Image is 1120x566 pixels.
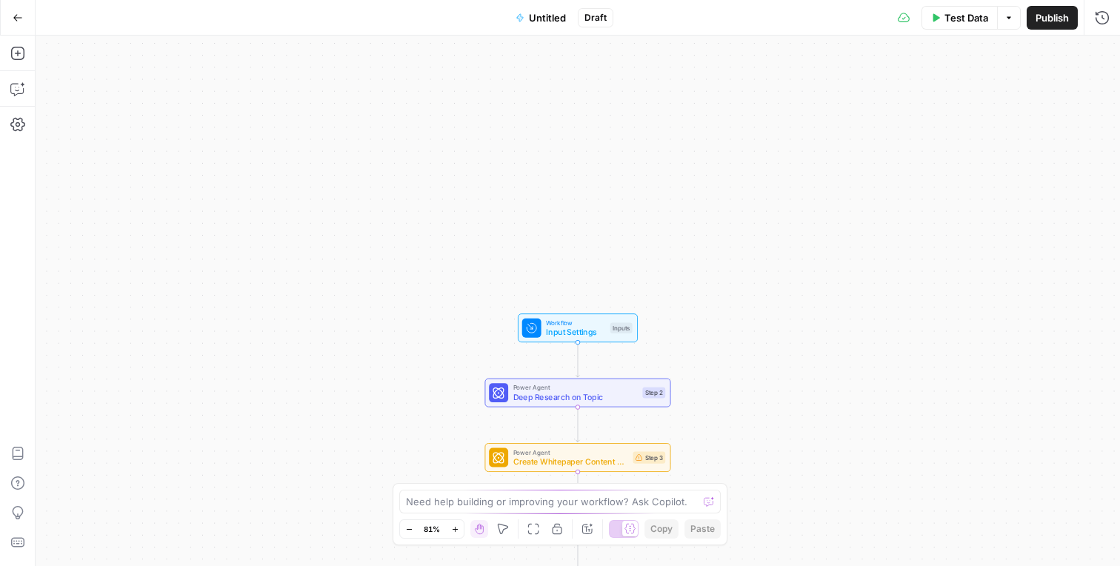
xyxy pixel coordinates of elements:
[513,456,628,467] span: Create Whitepaper Content Brief
[513,447,628,457] span: Power Agent
[1027,6,1078,30] button: Publish
[576,342,580,377] g: Edge from start to step_2
[644,519,679,539] button: Copy
[546,326,605,338] span: Input Settings
[921,6,997,30] button: Test Data
[690,522,715,536] span: Paste
[485,313,671,342] div: WorkflowInput SettingsInputs
[633,451,665,463] div: Step 3
[576,407,580,442] g: Edge from step_2 to step_3
[507,6,575,30] button: Untitled
[546,318,605,327] span: Workflow
[642,387,665,399] div: Step 2
[944,10,988,25] span: Test Data
[529,10,566,25] span: Untitled
[684,519,721,539] button: Paste
[650,522,673,536] span: Copy
[610,322,633,333] div: Inputs
[485,443,671,472] div: Power AgentCreate Whitepaper Content BriefStep 3
[424,523,440,535] span: 81%
[513,382,638,392] span: Power Agent
[485,379,671,407] div: Power AgentDeep Research on TopicStep 2
[1036,10,1069,25] span: Publish
[513,391,638,403] span: Deep Research on Topic
[584,11,607,24] span: Draft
